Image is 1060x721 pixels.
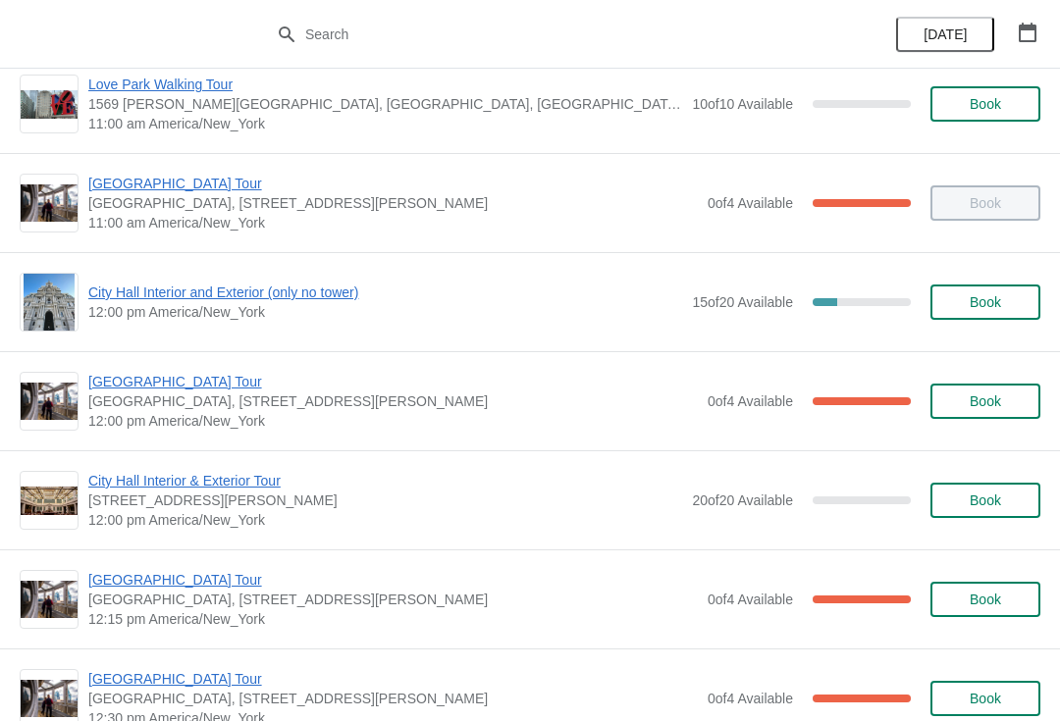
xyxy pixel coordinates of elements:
span: [GEOGRAPHIC_DATA] Tour [88,174,698,193]
span: City Hall Interior & Exterior Tour [88,471,682,490]
img: City Hall Tower Tour | City Hall Visitor Center, 1400 John F Kennedy Boulevard Suite 121, Philade... [21,383,78,421]
span: 0 of 4 Available [708,592,793,607]
span: [GEOGRAPHIC_DATA], [STREET_ADDRESS][PERSON_NAME] [88,590,698,609]
span: 1569 [PERSON_NAME][GEOGRAPHIC_DATA], [GEOGRAPHIC_DATA], [GEOGRAPHIC_DATA], [GEOGRAPHIC_DATA] [88,94,682,114]
button: Book [930,483,1040,518]
span: 12:15 pm America/New_York [88,609,698,629]
span: [GEOGRAPHIC_DATA], [STREET_ADDRESS][PERSON_NAME] [88,689,698,708]
button: Book [930,681,1040,716]
span: [GEOGRAPHIC_DATA], [STREET_ADDRESS][PERSON_NAME] [88,193,698,213]
img: City Hall Interior and Exterior (only no tower) | | 12:00 pm America/New_York [24,274,76,331]
img: Love Park Walking Tour | 1569 John F Kennedy Boulevard, Philadelphia, PA, USA | 11:00 am America/... [21,90,78,119]
button: Book [930,86,1040,122]
span: 0 of 4 Available [708,195,793,211]
span: City Hall Interior and Exterior (only no tower) [88,283,682,302]
span: 12:00 pm America/New_York [88,411,698,431]
span: 15 of 20 Available [692,294,793,310]
span: [STREET_ADDRESS][PERSON_NAME] [88,490,682,510]
span: Book [970,492,1001,508]
button: Book [930,384,1040,419]
button: Book [930,284,1040,320]
span: [GEOGRAPHIC_DATA], [STREET_ADDRESS][PERSON_NAME] [88,391,698,411]
span: 10 of 10 Available [692,96,793,112]
span: Book [970,393,1001,409]
span: 0 of 4 Available [708,393,793,409]
img: City Hall Interior & Exterior Tour | 1400 John F Kennedy Boulevard, Suite 121, Philadelphia, PA, ... [21,487,78,515]
span: [GEOGRAPHIC_DATA] Tour [88,372,698,391]
span: Book [970,592,1001,607]
input: Search [304,17,795,52]
span: Book [970,96,1001,112]
button: [DATE] [896,17,994,52]
img: City Hall Tower Tour | City Hall Visitor Center, 1400 John F Kennedy Boulevard Suite 121, Philade... [21,581,78,619]
span: [GEOGRAPHIC_DATA] Tour [88,570,698,590]
img: City Hall Tower Tour | City Hall Visitor Center, 1400 John F Kennedy Boulevard Suite 121, Philade... [21,184,78,223]
span: 12:00 pm America/New_York [88,302,682,322]
span: 20 of 20 Available [692,492,793,508]
button: Book [930,582,1040,617]
span: Book [970,294,1001,310]
img: City Hall Tower Tour | City Hall Visitor Center, 1400 John F Kennedy Boulevard Suite 121, Philade... [21,680,78,718]
span: 12:00 pm America/New_York [88,510,682,530]
span: 11:00 am America/New_York [88,114,682,133]
span: [DATE] [924,26,967,42]
span: Book [970,691,1001,706]
span: Love Park Walking Tour [88,75,682,94]
span: 11:00 am America/New_York [88,213,698,232]
span: [GEOGRAPHIC_DATA] Tour [88,669,698,689]
span: 0 of 4 Available [708,691,793,706]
